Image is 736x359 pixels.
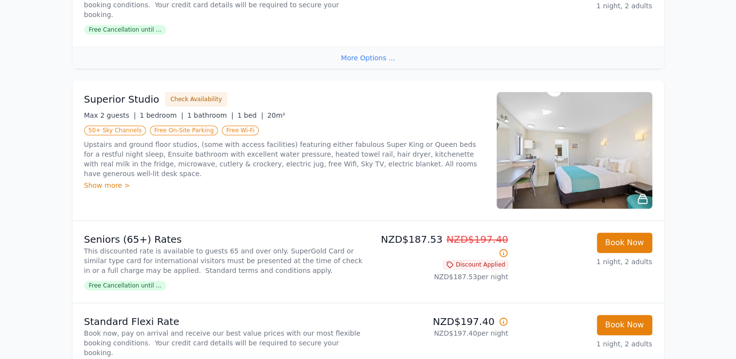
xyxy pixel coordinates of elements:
[597,233,652,253] button: Book Now
[84,328,364,358] p: Book now, pay on arrival and receive our best value prices with our most flexible booking conditi...
[516,257,652,267] p: 1 night, 2 adults
[516,339,652,349] p: 1 night, 2 adults
[84,126,146,135] span: 50+ Sky Channels
[372,328,508,338] p: NZD$197.40 per night
[372,315,508,328] p: NZD$197.40
[222,126,259,135] span: Free Wi-Fi
[237,111,263,119] span: 1 bed |
[84,246,364,275] p: This discounted rate is available to guests 65 and over only. SuperGold Card or similar type card...
[84,111,136,119] span: Max 2 guests |
[597,315,652,335] button: Book Now
[72,47,664,69] div: More Options ...
[516,1,652,11] p: 1 night, 2 adults
[267,111,285,119] span: 20m²
[84,180,485,190] div: Show more >
[84,140,485,179] p: Upstairs and ground floor studios, (some with access facilities) featuring either fabulous Super ...
[84,315,364,328] p: Standard Flexi Rate
[165,92,227,107] button: Check Availability
[84,233,364,246] p: Seniors (65+) Rates
[140,111,183,119] span: 1 bedroom |
[447,233,508,245] span: NZD$197.40
[84,25,166,35] span: Free Cancellation until ...
[187,111,233,119] span: 1 bathroom |
[84,281,166,290] span: Free Cancellation until ...
[84,92,160,106] h3: Superior Studio
[150,126,218,135] span: Free On-Site Parking
[372,233,508,260] p: NZD$187.53
[372,272,508,282] p: NZD$187.53 per night
[443,260,508,269] span: Discount Applied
